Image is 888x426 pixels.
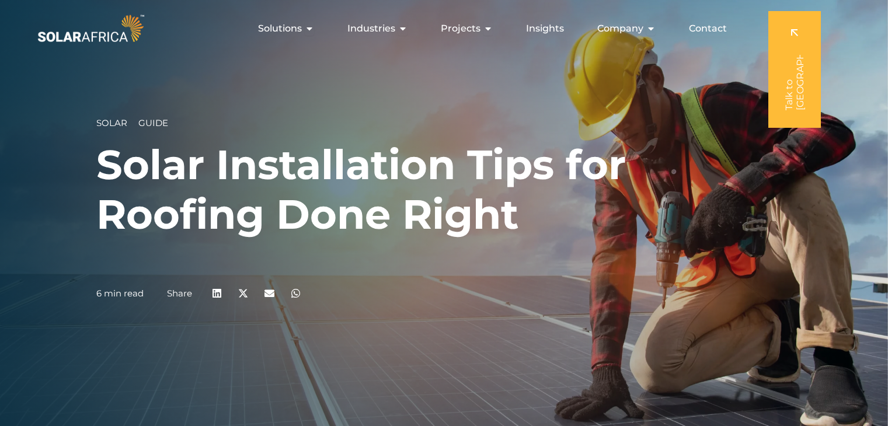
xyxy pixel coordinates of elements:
[204,280,230,306] div: Share on linkedin
[138,117,168,128] span: Guide
[597,22,643,36] span: Company
[147,17,736,40] div: Menu Toggle
[167,288,192,299] a: Share
[230,280,256,306] div: Share on x-twitter
[347,22,395,36] span: Industries
[96,117,127,128] span: Solar
[526,22,564,36] a: Insights
[256,280,283,306] div: Share on email
[96,140,792,239] h1: Solar Installation Tips for Roofing Done Right
[258,22,302,36] span: Solutions
[441,22,480,36] span: Projects
[689,22,727,36] a: Contact
[283,280,309,306] div: Share on whatsapp
[147,17,736,40] nav: Menu
[96,288,144,299] p: 6 min read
